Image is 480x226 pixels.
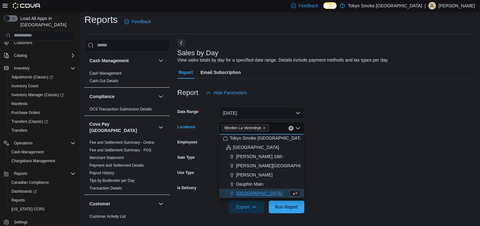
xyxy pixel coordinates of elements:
[122,15,154,28] a: Feedback
[11,207,44,212] span: [US_STATE] CCRS
[11,128,27,133] span: Transfers
[14,66,30,71] span: Inventory
[11,139,76,147] span: Operations
[177,109,200,114] label: Date Range
[157,93,165,100] button: Compliance
[295,126,300,131] button: Close list of options
[89,140,155,145] a: Fee and Settlement Summary - Online
[177,39,185,47] button: Next
[89,79,118,83] a: Cash Out Details
[9,82,76,90] span: Inventory Count
[288,126,293,131] button: Clear input
[84,13,118,26] h1: Reports
[11,170,30,177] button: Reports
[11,180,49,185] span: Canadian Compliance
[214,90,247,96] span: Hide Parameters
[89,201,110,207] h3: Customer
[6,117,78,126] a: Transfers (Classic)
[9,148,76,156] span: Cash Management
[132,18,151,25] span: Feedback
[84,70,170,87] div: Cash Management
[11,170,76,177] span: Reports
[89,148,151,152] a: Fee and Settlement Summary - POS
[11,52,76,59] span: Catalog
[14,53,27,58] span: Catalog
[89,93,156,100] button: Compliance
[9,109,76,116] span: Purchase Orders
[89,178,135,183] span: Tips by Budtender per Day
[89,148,151,153] span: Fee and Settlement Summary - POS
[6,205,78,214] button: [US_STATE] CCRS
[89,201,156,207] button: Customer
[219,107,304,119] button: [DATE]
[11,110,40,115] span: Purchase Orders
[89,57,129,64] h3: Cash Management
[9,100,76,108] span: Manifests
[6,148,78,156] button: Cash Management
[438,2,475,10] p: [PERSON_NAME]
[1,139,78,148] button: Operations
[9,73,56,81] a: Adjustments (Classic)
[177,185,196,190] label: Is Delivery
[233,201,260,213] span: Export
[157,123,165,131] button: Cova Pay [GEOGRAPHIC_DATA]
[9,100,30,108] a: Manifests
[6,90,78,99] a: Inventory Manager (Classic)
[269,201,304,213] button: Run Report
[11,189,37,194] span: Dashboards
[9,91,66,99] a: Inventory Manager (Classic)
[11,39,35,47] a: Customers
[6,156,78,165] button: Chargeback Management
[222,124,269,131] span: Morden La Verendrye
[14,220,28,225] span: Settings
[89,214,126,219] a: Customer Activity List
[179,66,193,79] span: Report
[9,109,43,116] a: Purchase Orders
[89,186,122,191] span: Transaction Details
[348,2,422,10] p: Tokyo Smoke [GEOGRAPHIC_DATA]
[299,3,318,9] span: Feedback
[11,198,25,203] span: Reports
[11,64,32,72] button: Inventory
[424,2,426,10] p: |
[84,139,170,195] div: Cova Pay [GEOGRAPHIC_DATA]
[9,127,76,134] span: Transfers
[430,2,434,10] span: JL
[9,82,41,90] a: Inventory Count
[89,121,156,134] button: Cova Pay [GEOGRAPHIC_DATA]
[9,118,76,125] span: Transfers (Classic)
[11,52,30,59] button: Catalog
[275,204,298,210] span: Run Report
[89,186,122,190] a: Transaction Details
[11,83,38,89] span: Inventory Count
[1,64,78,73] button: Inventory
[89,57,156,64] button: Cash Management
[6,82,78,90] button: Inventory Count
[11,218,76,226] span: Settings
[177,124,195,130] label: Locations
[225,125,261,131] span: Morden La Verendrye
[14,40,32,45] span: Customers
[9,179,51,186] a: Canadian Compliance
[9,179,76,186] span: Canadian Compliance
[177,155,195,160] label: Sale Type
[1,51,78,60] button: Catalog
[177,49,219,57] h3: Sales by Day
[11,150,43,155] span: Cash Management
[89,78,118,83] span: Cash Out Details
[6,99,78,108] button: Manifests
[6,126,78,135] button: Transfers
[89,171,114,175] a: Payout History
[89,71,122,76] a: Cash Management
[9,188,76,195] span: Dashboards
[9,91,76,99] span: Inventory Manager (Classic)
[262,126,266,130] button: Remove Morden La Verendrye from selection in this group
[177,170,194,175] label: Use Type
[11,218,30,226] a: Settings
[323,2,337,9] input: Dark Mode
[89,107,152,112] span: OCS Transaction Submission Details
[89,163,144,168] a: Payment and Settlement Details
[9,127,30,134] a: Transfers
